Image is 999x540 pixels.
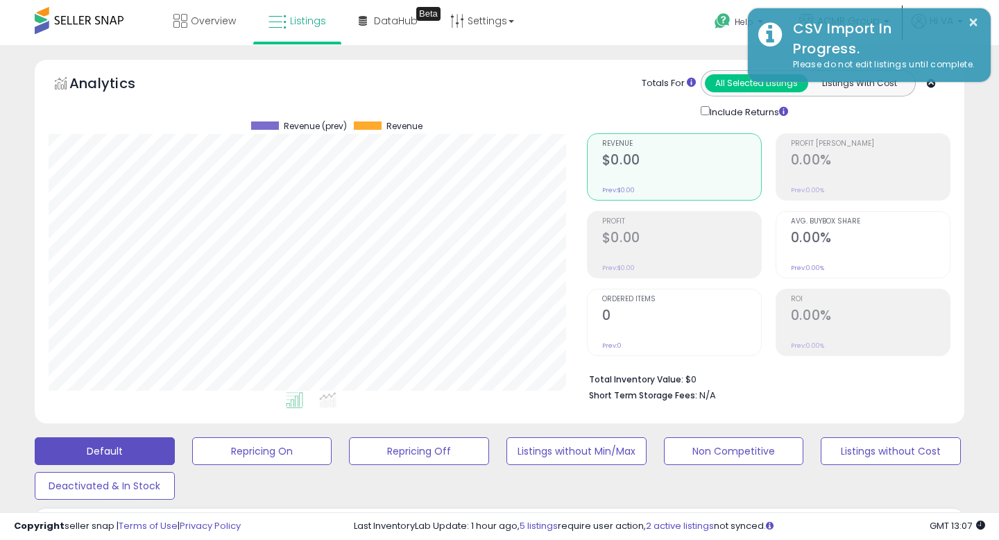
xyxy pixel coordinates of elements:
[791,140,950,148] span: Profit [PERSON_NAME]
[192,437,332,465] button: Repricing On
[808,74,911,92] button: Listings With Cost
[791,186,824,194] small: Prev: 0.00%
[290,14,326,28] span: Listings
[791,152,950,171] h2: 0.00%
[180,519,241,532] a: Privacy Policy
[705,74,808,92] button: All Selected Listings
[791,307,950,326] h2: 0.00%
[791,341,824,350] small: Prev: 0.00%
[589,373,683,385] b: Total Inventory Value:
[520,519,558,532] a: 5 listings
[506,437,647,465] button: Listings without Min/Max
[791,230,950,248] h2: 0.00%
[14,519,65,532] strong: Copyright
[690,103,805,119] div: Include Returns
[664,437,804,465] button: Non Competitive
[602,186,635,194] small: Prev: $0.00
[191,14,236,28] span: Overview
[703,2,777,45] a: Help
[602,264,635,272] small: Prev: $0.00
[69,74,162,96] h5: Analytics
[714,12,731,30] i: Get Help
[284,121,347,131] span: Revenue (prev)
[783,58,980,71] div: Please do not edit listings until complete.
[699,389,716,402] span: N/A
[642,77,696,90] div: Totals For
[602,140,761,148] span: Revenue
[602,341,622,350] small: Prev: 0
[349,437,489,465] button: Repricing Off
[35,472,175,500] button: Deactivated & In Stock
[602,296,761,303] span: Ordered Items
[14,520,241,533] div: seller snap | |
[735,16,753,28] span: Help
[589,389,697,401] b: Short Term Storage Fees:
[602,218,761,226] span: Profit
[374,14,418,28] span: DataHub
[791,218,950,226] span: Avg. Buybox Share
[354,520,985,533] div: Last InventoryLab Update: 1 hour ago, require user action, not synced.
[602,307,761,326] h2: 0
[791,264,824,272] small: Prev: 0.00%
[646,519,714,532] a: 2 active listings
[386,121,422,131] span: Revenue
[968,14,979,31] button: ×
[791,296,950,303] span: ROI
[783,19,980,58] div: CSV Import In Progress.
[930,519,985,532] span: 2025-10-9 13:07 GMT
[602,152,761,171] h2: $0.00
[119,519,178,532] a: Terms of Use
[589,370,940,387] li: $0
[416,7,441,21] div: Tooltip anchor
[35,437,175,465] button: Default
[602,230,761,248] h2: $0.00
[821,437,961,465] button: Listings without Cost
